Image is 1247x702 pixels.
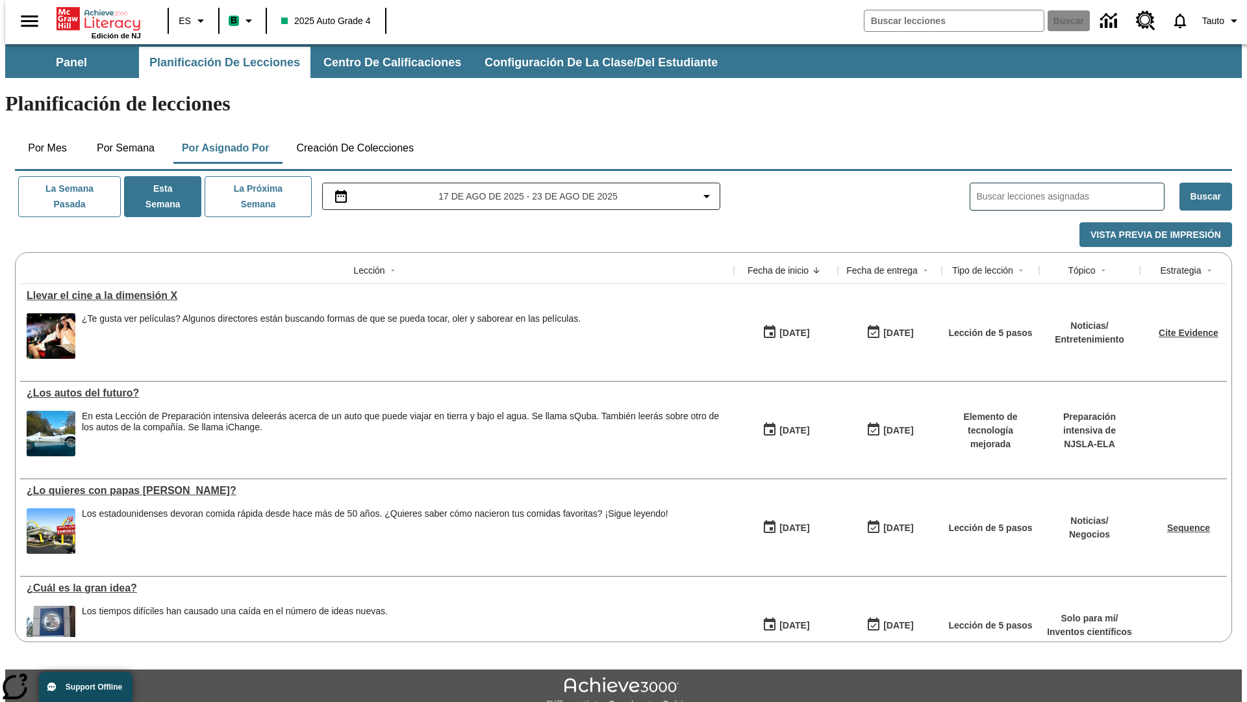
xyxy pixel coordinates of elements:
[862,515,918,540] button: 07/20/26: Último día en que podrá accederse la lección
[66,682,122,692] span: Support Offline
[699,188,714,204] svg: Collapse Date Range Filter
[1202,14,1224,28] span: Tauto
[82,313,581,359] div: ¿Te gusta ver películas? Algunos directores están buscando formas de que se pueda tocar, oler y s...
[39,672,132,702] button: Support Offline
[82,606,388,617] div: Los tiempos difíciles han causado una caída en el número de ideas nuevas.
[948,410,1033,451] p: Elemento de tecnología mejorada
[27,387,727,399] div: ¿Los autos del futuro?
[82,411,719,432] testabrev: leerás acerca de un auto que puede viajar en tierra y bajo el agua. Se llama sQuba. También leerá...
[862,418,918,443] button: 06/30/26: Último día en que podrá accederse la lección
[1047,612,1132,625] p: Solo para mí /
[862,320,918,345] button: 08/24/25: Último día en que podrá accederse la lección
[27,606,75,651] img: Letrero cerca de un edificio dice Oficina de Patentes y Marcas de los Estados Unidos. La economía...
[124,176,201,217] button: Esta semana
[82,411,727,433] div: En esta Lección de Preparación intensiva de
[179,14,191,28] span: ES
[313,47,472,78] button: Centro de calificaciones
[82,313,581,324] div: ¿Te gusta ver películas? Algunos directores están buscando formas de que se pueda tocar, oler y s...
[1079,222,1232,248] button: Vista previa de impresión
[1179,183,1232,211] button: Buscar
[758,613,814,638] button: 04/07/25: Primer día en que estuvo disponible la lección
[1159,328,1218,338] a: Cite Evidence
[779,617,809,634] div: [DATE]
[27,582,727,594] div: ¿Cuál es la gran idea?
[82,508,668,554] div: Los estadounidenses devoran comida rápida desde hace más de 50 años. ¿Quieres saber cómo nacieron...
[438,190,617,203] span: 17 de ago de 2025 - 23 de ago de 2025
[1202,263,1217,278] button: Sort
[1167,523,1210,533] a: Sequence
[918,263,933,278] button: Sort
[15,133,80,164] button: Por mes
[86,133,165,164] button: Por semana
[139,47,310,78] button: Planificación de lecciones
[948,521,1032,535] p: Lección de 5 pasos
[27,508,75,554] img: Uno de los primeros locales de McDonald's, con el icónico letrero rojo y los arcos amarillos.
[952,264,1013,277] div: Tipo de lección
[18,176,121,217] button: La semana pasada
[82,606,388,651] div: Los tiempos difíciles han causado una caída en el número de ideas nuevas.
[758,320,814,345] button: 08/18/25: Primer día en que estuvo disponible la lección
[1013,263,1029,278] button: Sort
[5,92,1242,116] h1: Planificación de lecciones
[883,520,913,536] div: [DATE]
[82,411,727,456] div: En esta Lección de Preparación intensiva de leerás acerca de un auto que puede viajar en tierra y...
[1047,625,1132,639] p: Inventos científicos
[92,32,141,40] span: Edición de NJ
[1092,3,1128,39] a: Centro de información
[846,264,918,277] div: Fecha de entrega
[977,187,1164,206] input: Buscar lecciones asignadas
[5,44,1242,78] div: Subbarra de navegación
[82,508,668,519] div: Los estadounidenses devoran comida rápida desde hace más de 50 años. ¿Quieres saber cómo nacieron...
[223,9,262,32] button: Boost El color de la clase es verde menta. Cambiar el color de la clase.
[1160,264,1201,277] div: Estrategia
[758,515,814,540] button: 07/14/25: Primer día en que estuvo disponible la lección
[205,176,311,217] button: La próxima semana
[1046,410,1133,451] p: Preparación intensiva de NJSLA-ELA
[779,520,809,536] div: [DATE]
[779,325,809,341] div: [DATE]
[173,9,214,32] button: Lenguaje: ES, Selecciona un idioma
[171,133,280,164] button: Por asignado por
[474,47,728,78] button: Configuración de la clase/del estudiante
[27,313,75,359] img: El panel situado frente a los asientos rocía con agua nebulizada al feliz público en un cine equi...
[1163,4,1197,38] a: Notificaciones
[1055,319,1124,333] p: Noticias /
[5,47,729,78] div: Subbarra de navegación
[27,411,75,456] img: Un automóvil de alta tecnología flotando en el agua.
[883,617,913,634] div: [DATE]
[1069,528,1110,541] p: Negocios
[27,582,727,594] a: ¿Cuál es la gran idea?, Lecciones
[883,422,913,439] div: [DATE]
[27,387,727,399] a: ¿Los autos del futuro? , Lecciones
[27,290,727,302] div: Llevar el cine a la dimensión X
[353,264,384,277] div: Lección
[57,5,141,40] div: Portada
[328,188,715,204] button: Seleccione el intervalo de fechas opción del menú
[809,263,824,278] button: Sort
[758,418,814,443] button: 07/23/25: Primer día en que estuvo disponible la lección
[385,263,401,278] button: Sort
[1068,264,1095,277] div: Tópico
[231,12,237,29] span: B
[1096,263,1111,278] button: Sort
[748,264,809,277] div: Fecha de inicio
[281,14,371,28] span: 2025 Auto Grade 4
[1055,333,1124,346] p: Entretenimiento
[286,133,424,164] button: Creación de colecciones
[779,422,809,439] div: [DATE]
[862,613,918,638] button: 04/13/26: Último día en que podrá accederse la lección
[948,619,1032,632] p: Lección de 5 pasos
[1069,514,1110,528] p: Noticias /
[10,2,49,40] button: Abrir el menú lateral
[1128,3,1163,38] a: Centro de recursos, Se abrirá en una pestaña nueva.
[864,10,1044,31] input: Buscar campo
[27,290,727,302] a: Llevar el cine a la dimensión X, Lecciones
[883,325,913,341] div: [DATE]
[6,47,136,78] button: Panel
[948,326,1032,340] p: Lección de 5 pasos
[1197,9,1247,32] button: Perfil/Configuración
